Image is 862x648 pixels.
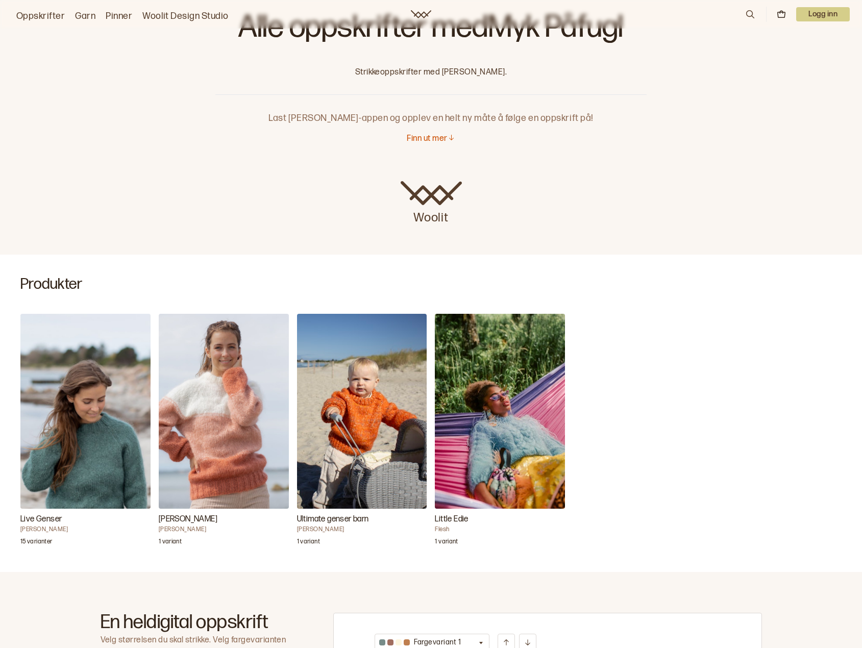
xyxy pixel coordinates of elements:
p: Logg inn [796,7,850,21]
p: 1 variant [159,538,182,548]
h2: En heldigital oppskrift [101,613,297,632]
img: Woolit [401,181,462,206]
a: Ultimate genser barn [297,314,427,552]
a: Woolit [401,181,462,226]
p: Last [PERSON_NAME]-appen og opplev en helt ny måte å følge en oppskrift på! [215,95,647,126]
img: Brit Frafjord ØrstavikUltimate genser barn [297,314,427,509]
p: 1 variant [435,538,458,548]
a: Live Genser [20,314,151,552]
a: Pinner [106,9,132,23]
img: Iselin HafseldMina genser [159,314,289,509]
a: Woolit [411,10,431,18]
h4: [PERSON_NAME] [20,526,151,534]
p: Woolit [401,206,462,226]
h3: Little Edie [435,513,565,526]
a: Garn [75,9,95,23]
a: Mina genser [159,314,289,552]
a: Oppskrifter [16,9,65,23]
h4: Flesh [435,526,565,534]
p: Finn ut mer [407,134,447,144]
button: Finn ut mer [407,134,455,144]
h3: [PERSON_NAME] [159,513,289,526]
h1: Alle oppskrifter med Myk Påfugl [215,10,647,51]
button: User dropdown [796,7,850,21]
img: Iselin HafseldLive Genser [20,314,151,509]
p: 1 variant [297,538,320,548]
p: Fargevariant 1 [414,637,461,647]
h3: Ultimate genser barn [297,513,427,526]
img: FleshLittle Edie [435,314,565,509]
h4: [PERSON_NAME] [297,526,427,534]
h3: Live Genser [20,513,151,526]
p: 15 varianter [20,538,52,548]
a: Woolit Design Studio [142,9,229,23]
a: Little Edie [435,314,565,552]
h4: [PERSON_NAME] [159,526,289,534]
p: Strikkeoppskrifter med [PERSON_NAME]. [215,67,647,78]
